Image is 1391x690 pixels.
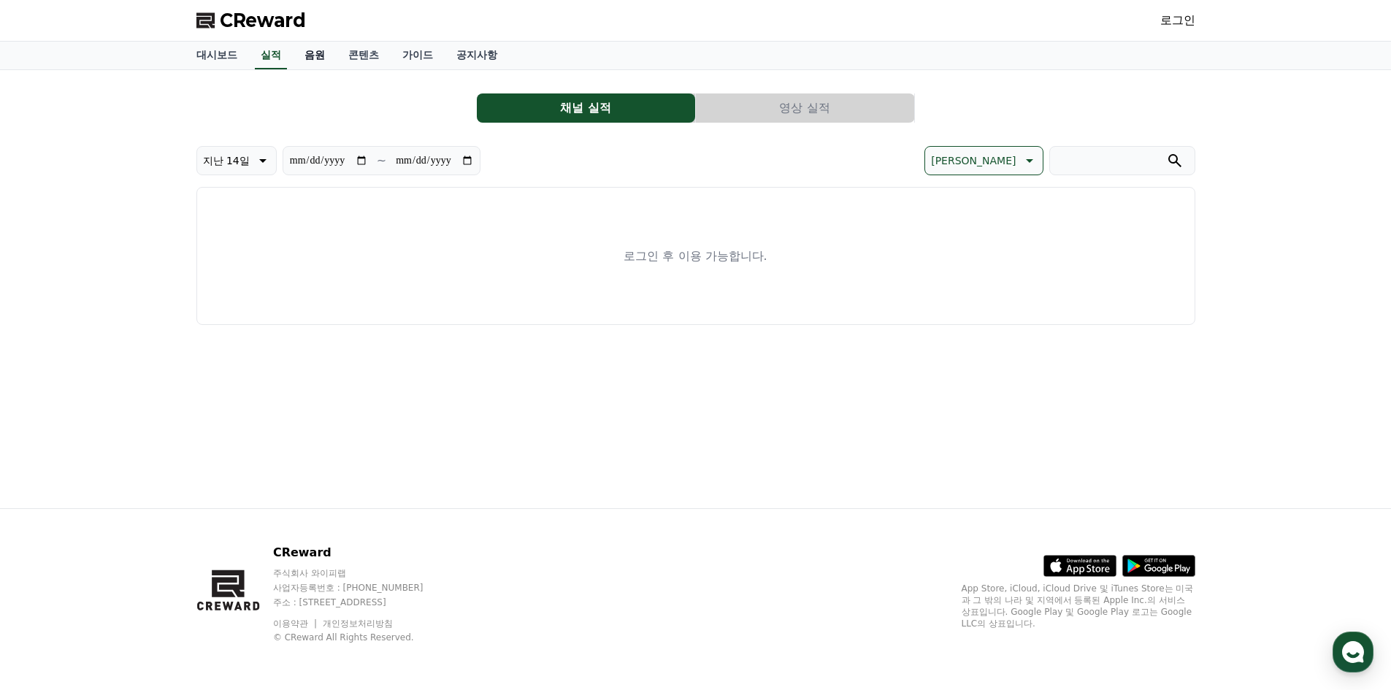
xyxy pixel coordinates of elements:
a: 음원 [293,42,337,69]
a: 설정 [188,463,280,499]
a: 홈 [4,463,96,499]
p: 로그인 후 이용 가능합니다. [624,248,767,265]
button: 지난 14일 [196,146,277,175]
a: 개인정보처리방침 [323,618,393,629]
a: 가이드 [391,42,445,69]
span: 대화 [134,486,151,497]
a: 대화 [96,463,188,499]
a: CReward [196,9,306,32]
a: 영상 실적 [696,93,915,123]
a: 이용약관 [273,618,319,629]
span: 설정 [226,485,243,497]
p: 사업자등록번호 : [PHONE_NUMBER] [273,582,451,594]
a: 공지사항 [445,42,509,69]
p: © CReward All Rights Reserved. [273,632,451,643]
a: 채널 실적 [477,93,696,123]
p: App Store, iCloud, iCloud Drive 및 iTunes Store는 미국과 그 밖의 나라 및 지역에서 등록된 Apple Inc.의 서비스 상표입니다. Goo... [962,583,1195,629]
p: 주식회사 와이피랩 [273,567,451,579]
span: 홈 [46,485,55,497]
p: [PERSON_NAME] [931,150,1016,171]
button: 영상 실적 [696,93,914,123]
p: 지난 14일 [203,150,250,171]
p: CReward [273,544,451,561]
span: CReward [220,9,306,32]
p: ~ [377,152,386,169]
a: 실적 [255,42,287,69]
p: 주소 : [STREET_ADDRESS] [273,597,451,608]
a: 콘텐츠 [337,42,391,69]
a: 로그인 [1160,12,1195,29]
button: 채널 실적 [477,93,695,123]
a: 대시보드 [185,42,249,69]
button: [PERSON_NAME] [924,146,1043,175]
